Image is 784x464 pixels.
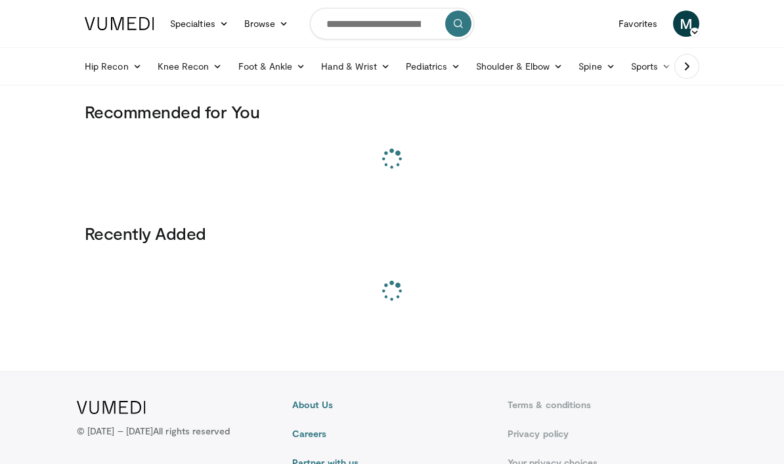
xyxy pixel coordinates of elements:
a: Browse [236,11,297,37]
h3: Recently Added [85,223,699,244]
p: © [DATE] – [DATE] [77,425,230,438]
a: Pediatrics [398,53,468,80]
a: Hand & Wrist [313,53,398,80]
a: M [673,11,699,37]
input: Search topics, interventions [310,8,474,39]
a: Terms & conditions [508,398,707,411]
a: Knee Recon [150,53,230,80]
a: Shoulder & Elbow [468,53,571,80]
img: VuMedi Logo [85,17,154,30]
a: Privacy policy [508,427,707,440]
a: Spine [571,53,622,80]
img: VuMedi Logo [77,401,146,414]
a: Favorites [611,11,665,37]
a: Specialties [162,11,236,37]
a: Sports [623,53,680,80]
h3: Recommended for You [85,101,699,122]
span: All rights reserved [153,425,230,436]
a: Hip Recon [77,53,150,80]
a: Foot & Ankle [230,53,314,80]
a: About Us [292,398,492,411]
a: Careers [292,427,492,440]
